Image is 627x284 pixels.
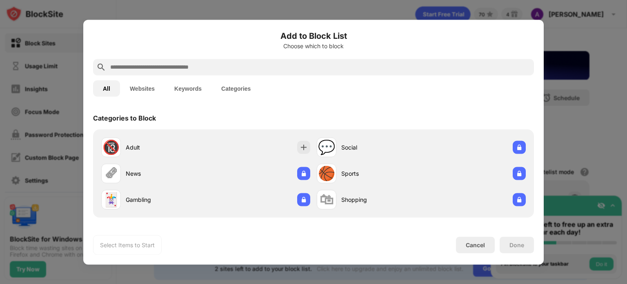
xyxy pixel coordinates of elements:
div: Social [341,143,421,152]
div: Cancel [466,242,485,248]
div: 🔞 [102,139,120,156]
div: 🃏 [102,191,120,208]
div: Done [509,242,524,248]
button: Websites [120,80,165,96]
img: search.svg [96,62,106,72]
div: 💬 [318,139,335,156]
div: 🛍 [320,191,334,208]
div: Gambling [126,195,206,204]
div: Shopping [341,195,421,204]
div: 🗞 [104,165,118,182]
div: Sports [341,169,421,178]
div: 🏀 [318,165,335,182]
div: Choose which to block [93,42,534,49]
div: Adult [126,143,206,152]
div: Select Items to Start [100,241,155,249]
h6: Add to Block List [93,29,534,42]
div: News [126,169,206,178]
button: Categories [211,80,260,96]
div: Categories to Block [93,114,156,122]
button: Keywords [165,80,211,96]
button: All [93,80,120,96]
